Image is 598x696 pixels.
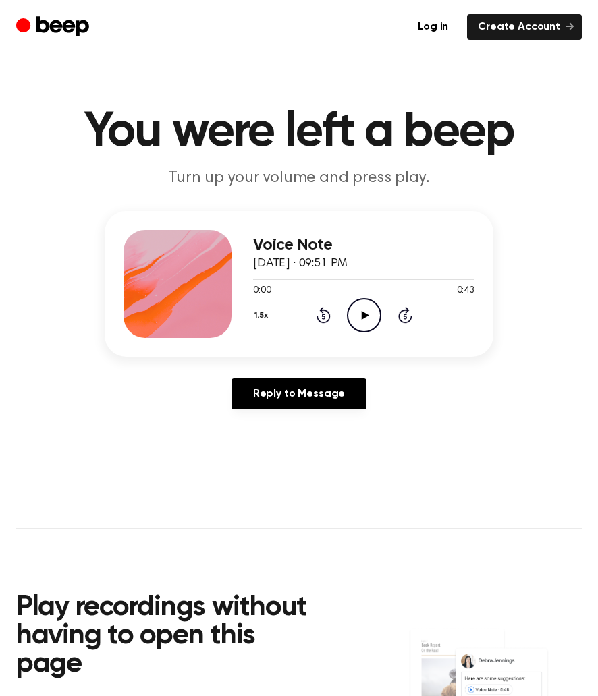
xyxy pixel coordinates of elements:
button: 1.5x [253,304,273,327]
h1: You were left a beep [16,108,582,156]
h3: Voice Note [253,236,474,254]
span: 0:00 [253,284,271,298]
p: Turn up your volume and press play. [40,167,558,190]
a: Beep [16,14,92,40]
a: Log in [407,14,459,40]
a: Reply to Message [232,378,366,409]
span: [DATE] · 09:51 PM [253,258,348,270]
span: 0:43 [457,284,474,298]
a: Create Account [467,14,582,40]
h2: Play recordings without having to open this page [16,593,308,678]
